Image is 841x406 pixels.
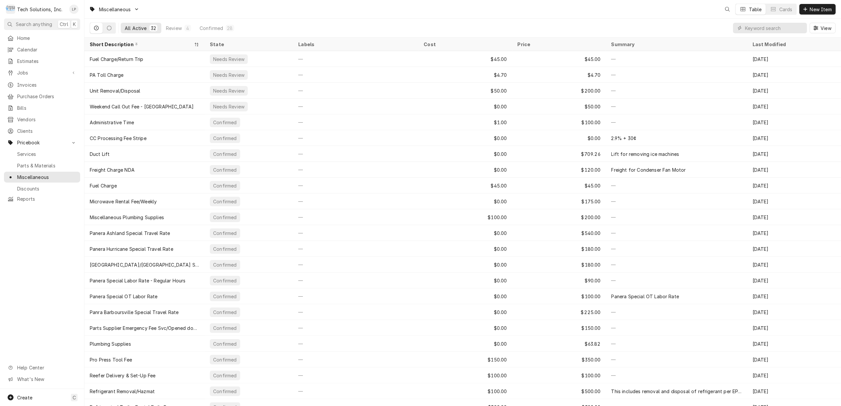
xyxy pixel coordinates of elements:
a: Vendors [4,114,80,125]
a: Parts & Materials [4,160,80,171]
span: View [819,25,833,32]
a: Reports [4,193,80,204]
div: — [606,193,747,209]
span: Parts & Materials [17,162,77,169]
div: $0.00 [418,336,512,352]
div: CC Processing Fee Stripe [90,135,146,142]
div: — [293,67,418,83]
div: — [293,320,418,336]
div: — [606,209,747,225]
a: Bills [4,102,80,113]
div: $0.00 [418,162,512,178]
div: Confirmed [212,340,237,347]
div: — [606,178,747,193]
div: $100.00 [418,209,512,225]
div: [DATE] [747,273,841,288]
span: New Item [809,6,833,13]
div: [DATE] [747,352,841,367]
div: $45.00 [512,51,606,67]
div: $100.00 [512,288,606,304]
div: $540.00 [512,225,606,241]
div: $0.00 [418,288,512,304]
div: $0.00 [512,130,606,146]
button: New Item [799,4,836,14]
div: Fuel Charge/Return Trip [90,56,144,63]
div: $0.00 [418,146,512,162]
div: Panera Special Labor Rate - Regular Hours [90,277,186,284]
div: [DATE] [747,67,841,83]
div: [DATE] [747,241,841,257]
div: PA Toll Charge [90,72,123,78]
div: Needs Review [212,87,245,94]
div: $0.00 [418,130,512,146]
span: Miscellaneous [17,174,77,181]
div: Confirmed [212,388,237,395]
span: Bills [17,104,77,111]
div: $45.00 [512,178,606,193]
div: — [293,225,418,241]
a: Purchase Orders [4,91,80,102]
div: [DATE] [747,225,841,241]
div: Confirmed [200,25,223,32]
div: $0.00 [418,273,512,288]
div: Plumbing Supplies [90,340,131,347]
span: Home [17,35,77,42]
div: Confirmed [212,182,237,189]
div: — [293,383,418,399]
div: Review [166,25,182,32]
div: — [293,304,418,320]
div: — [606,304,747,320]
div: [DATE] [747,99,841,114]
div: Confirmed [212,261,237,268]
div: Tech Solutions, Inc. [17,6,62,13]
div: Miscellaneous Plumbing Supplies [90,214,164,221]
div: $200.00 [512,83,606,99]
div: $100.00 [512,114,606,130]
div: — [293,114,418,130]
div: — [293,178,418,193]
span: Invoices [17,81,77,88]
span: Search anything [16,21,52,28]
div: $180.00 [512,257,606,273]
div: Reefer Delivery & Set-Up Fee [90,372,155,379]
div: Labels [298,41,413,48]
div: Administrative Time [90,119,134,126]
span: Discounts [17,185,77,192]
div: — [606,241,747,257]
div: — [293,241,418,257]
div: — [606,51,747,67]
div: Needs Review [212,56,245,63]
div: — [606,114,747,130]
div: $1.00 [418,114,512,130]
div: — [606,273,747,288]
div: — [606,336,747,352]
span: Miscellaneous [99,6,131,13]
span: Pricebook [17,139,67,146]
div: [DATE] [747,209,841,225]
div: $200.00 [512,209,606,225]
div: Confirmed [212,309,237,316]
div: Unit Removal/Disposal [90,87,140,94]
div: — [293,209,418,225]
div: — [293,257,418,273]
div: Summary [611,41,742,48]
div: Panera Special OT Labor Rate [90,293,157,300]
span: Help Center [17,364,76,371]
div: $0.00 [418,257,512,273]
div: [DATE] [747,130,841,146]
div: $4.70 [418,67,512,83]
div: — [293,99,418,114]
div: Freight for Condenser Fan Motor [611,166,686,173]
div: — [293,193,418,209]
div: $45.00 [418,51,512,67]
div: [DATE] [747,257,841,273]
span: Services [17,151,77,158]
div: Refrigerant Removal/Hazmat [90,388,155,395]
span: Reports [17,195,77,202]
div: Price [518,41,599,48]
a: Go to What's New [4,374,80,385]
div: $100.00 [512,367,606,383]
div: T [6,5,15,14]
span: Create [17,395,32,400]
div: Needs Review [212,103,245,110]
